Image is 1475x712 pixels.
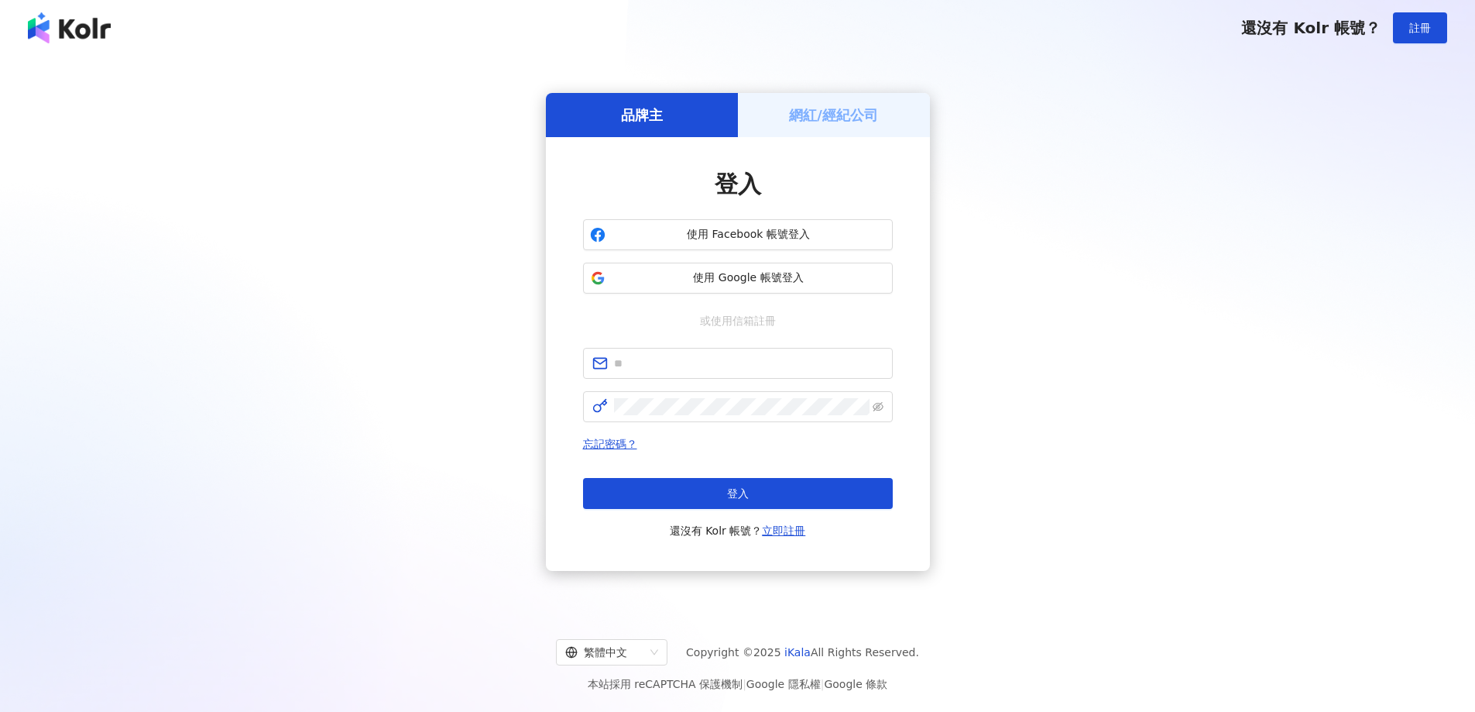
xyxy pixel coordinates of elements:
[583,478,893,509] button: 登入
[686,643,919,662] span: Copyright © 2025 All Rights Reserved.
[612,227,886,242] span: 使用 Facebook 帳號登入
[689,312,787,329] span: 或使用信箱註冊
[743,678,746,690] span: |
[1241,19,1381,37] span: 還沒有 Kolr 帳號？
[821,678,825,690] span: |
[784,646,811,659] a: iKala
[789,105,878,125] h5: 網紅/經紀公司
[28,12,111,43] img: logo
[873,401,883,412] span: eye-invisible
[1409,22,1431,34] span: 註冊
[715,170,761,198] span: 登入
[565,640,644,665] div: 繁體中文
[1393,12,1447,43] button: 註冊
[762,525,805,537] a: 立即註冊
[583,438,637,450] a: 忘記密碼？
[583,219,893,250] button: 使用 Facebook 帳號登入
[746,678,821,690] a: Google 隱私權
[727,487,749,500] span: 登入
[621,105,663,125] h5: 品牌主
[588,675,887,693] span: 本站採用 reCAPTCHA 保護機制
[612,270,886,286] span: 使用 Google 帳號登入
[824,678,887,690] a: Google 條款
[670,521,806,540] span: 還沒有 Kolr 帳號？
[583,263,893,294] button: 使用 Google 帳號登入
